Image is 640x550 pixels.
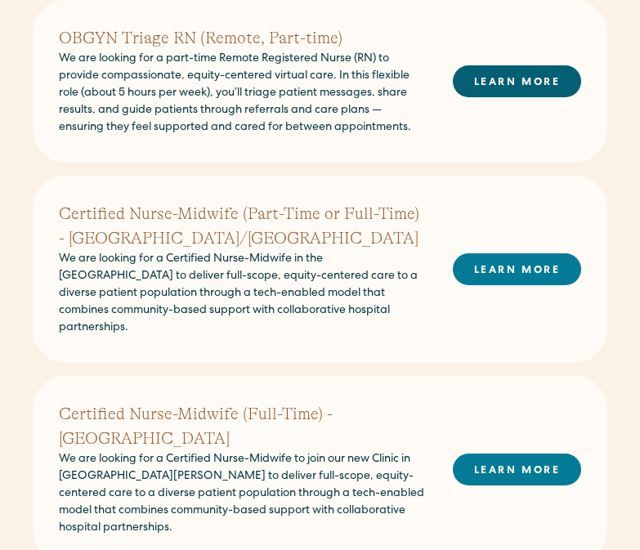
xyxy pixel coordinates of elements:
[59,251,427,337] p: We are looking for a Certified Nurse-Midwife in the [GEOGRAPHIC_DATA] to deliver full-scope, equi...
[59,202,427,251] h2: Certified Nurse-Midwife (Part-Time or Full-Time) - [GEOGRAPHIC_DATA]/[GEOGRAPHIC_DATA]
[59,402,427,451] h2: Certified Nurse-Midwife (Full-Time) - [GEOGRAPHIC_DATA]
[453,253,581,285] a: LEARN MORE
[59,26,427,51] h2: OBGYN Triage RN (Remote, Part-time)
[59,451,427,537] p: We are looking for a Certified Nurse-Midwife to join our new Clinic in [GEOGRAPHIC_DATA][PERSON_N...
[59,51,427,136] p: We are looking for a part-time Remote Registered Nurse (RN) to provide compassionate, equity-cent...
[453,65,581,97] a: LEARN MORE
[453,454,581,485] a: LEARN MORE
